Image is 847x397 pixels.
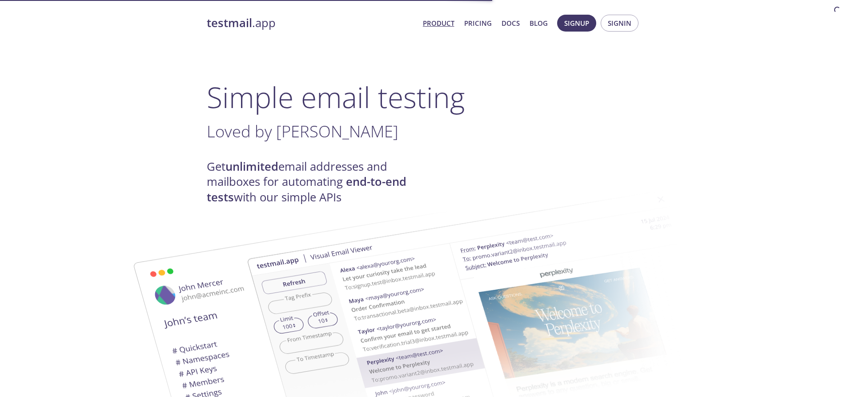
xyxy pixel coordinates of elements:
a: Pricing [464,17,492,29]
strong: testmail [207,15,252,31]
a: Product [423,17,454,29]
strong: unlimited [225,159,278,174]
span: Loved by [PERSON_NAME] [207,120,398,142]
strong: end-to-end tests [207,174,406,205]
h1: Simple email testing [207,80,641,114]
h4: Get email addresses and mailboxes for automating with our simple APIs [207,159,424,205]
a: Blog [530,17,548,29]
a: Docs [502,17,520,29]
a: testmail.app [207,16,416,31]
button: Signin [601,15,638,32]
span: Signin [608,17,631,29]
span: Signup [564,17,589,29]
button: Signup [557,15,596,32]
